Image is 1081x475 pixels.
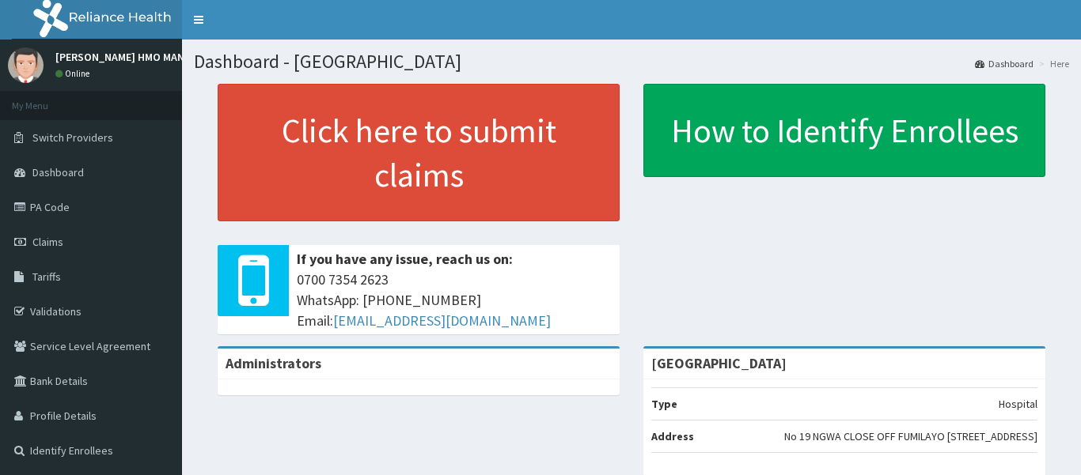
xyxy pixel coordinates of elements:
p: Hospital [999,396,1037,412]
span: Claims [32,235,63,249]
b: Type [651,397,677,411]
p: [PERSON_NAME] HMO MANAGER [55,51,210,62]
li: Here [1035,57,1069,70]
h1: Dashboard - [GEOGRAPHIC_DATA] [194,51,1069,72]
span: 0700 7354 2623 WhatsApp: [PHONE_NUMBER] Email: [297,270,612,330]
img: User Image [8,47,44,83]
a: Dashboard [975,57,1034,70]
a: Click here to submit claims [218,84,620,221]
p: No 19 NGWA CLOSE OFF FUMILAYO [STREET_ADDRESS] [784,428,1037,444]
span: Dashboard [32,165,84,179]
b: If you have any issue, reach us on: [297,250,513,268]
a: Online [55,68,93,79]
span: Tariffs [32,270,61,284]
span: Switch Providers [32,130,113,145]
a: [EMAIL_ADDRESS][DOMAIN_NAME] [333,311,551,330]
b: Address [651,429,694,443]
b: Administrators [226,354,321,372]
strong: [GEOGRAPHIC_DATA] [651,354,787,372]
a: How to Identify Enrollees [643,84,1045,177]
